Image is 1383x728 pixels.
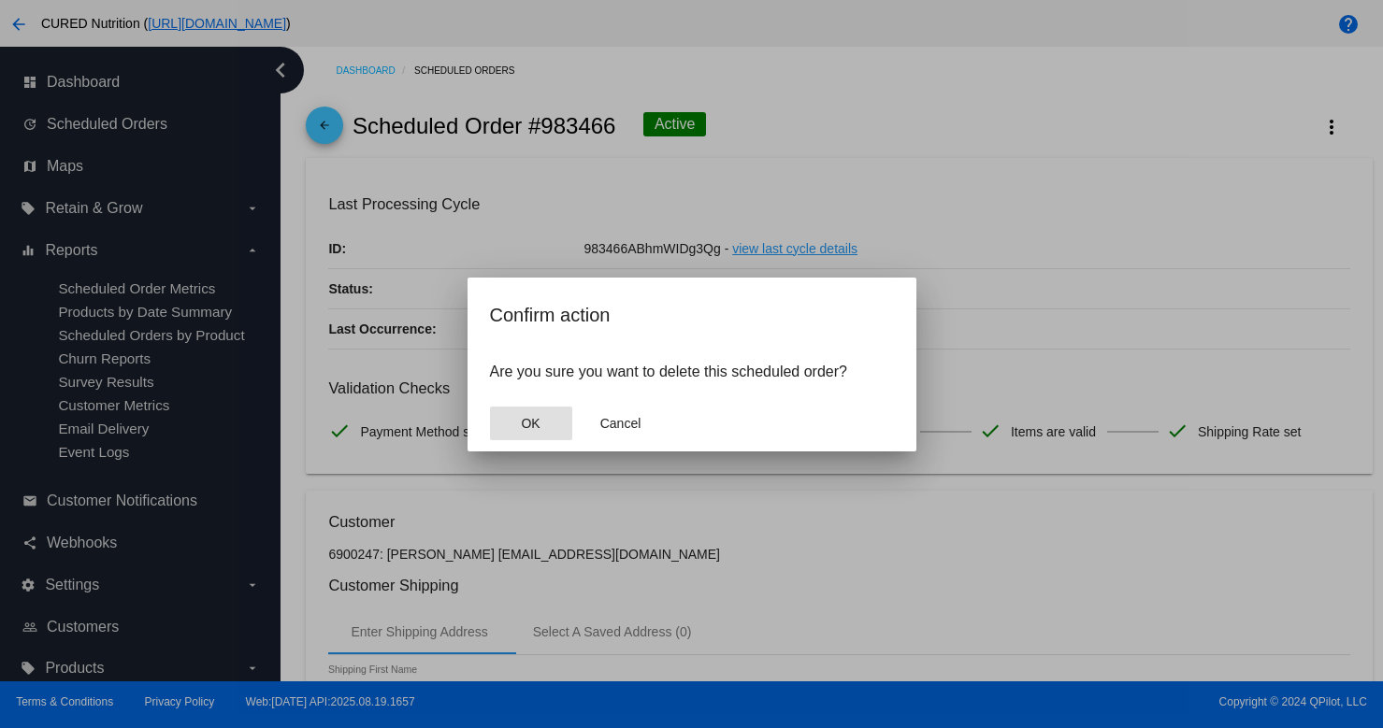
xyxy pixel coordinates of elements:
[490,300,894,330] h2: Confirm action
[490,364,894,380] p: Are you sure you want to delete this scheduled order?
[521,416,540,431] span: OK
[580,407,662,440] button: Close dialog
[490,407,572,440] button: Close dialog
[600,416,641,431] span: Cancel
